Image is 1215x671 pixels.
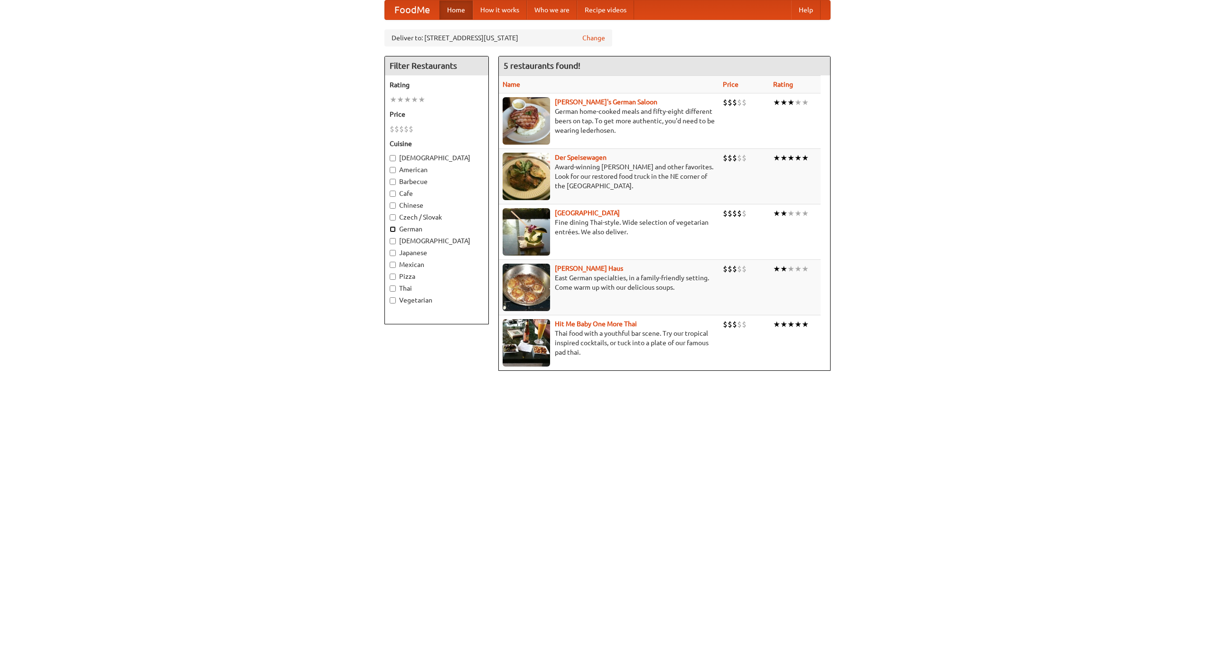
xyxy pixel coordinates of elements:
li: $ [732,208,737,219]
label: Mexican [390,260,484,269]
label: [DEMOGRAPHIC_DATA] [390,236,484,246]
a: Der Speisewagen [555,154,607,161]
img: satay.jpg [503,208,550,256]
label: Thai [390,284,484,293]
li: $ [742,264,747,274]
li: $ [742,153,747,163]
input: [DEMOGRAPHIC_DATA] [390,238,396,244]
li: $ [723,97,728,108]
li: $ [732,319,737,330]
li: $ [737,319,742,330]
input: Czech / Slovak [390,214,396,221]
img: esthers.jpg [503,97,550,145]
label: [DEMOGRAPHIC_DATA] [390,153,484,163]
label: Czech / Slovak [390,212,484,222]
li: ★ [802,208,809,219]
label: Vegetarian [390,295,484,305]
li: ★ [773,97,780,108]
input: Mexican [390,262,396,268]
li: $ [723,208,728,219]
li: $ [728,208,732,219]
img: kohlhaus.jpg [503,264,550,311]
h5: Price [390,110,484,119]
li: ★ [787,97,794,108]
li: $ [742,319,747,330]
input: Cafe [390,191,396,197]
label: Chinese [390,201,484,210]
a: Hit Me Baby One More Thai [555,320,637,328]
input: Vegetarian [390,297,396,303]
li: ★ [802,97,809,108]
li: ★ [773,264,780,274]
input: Thai [390,285,396,292]
input: Barbecue [390,179,396,185]
a: Recipe videos [577,0,634,19]
label: Cafe [390,189,484,198]
li: ★ [794,208,802,219]
li: ★ [787,264,794,274]
input: German [390,226,396,232]
li: ★ [773,319,780,330]
li: $ [728,97,732,108]
img: speisewagen.jpg [503,153,550,200]
li: ★ [794,319,802,330]
b: [PERSON_NAME] Haus [555,265,623,272]
li: ★ [794,153,802,163]
li: ★ [802,264,809,274]
li: ★ [794,264,802,274]
li: $ [737,97,742,108]
h5: Rating [390,80,484,90]
input: Pizza [390,274,396,280]
label: Barbecue [390,177,484,186]
li: ★ [780,264,787,274]
li: ★ [390,94,397,105]
a: [GEOGRAPHIC_DATA] [555,209,620,217]
li: ★ [787,208,794,219]
a: Help [791,0,821,19]
li: ★ [773,153,780,163]
li: ★ [787,319,794,330]
li: ★ [404,94,411,105]
li: ★ [780,208,787,219]
li: $ [723,319,728,330]
li: $ [742,208,747,219]
ng-pluralize: 5 restaurants found! [504,61,580,70]
li: $ [728,264,732,274]
input: Chinese [390,202,396,209]
a: How it works [473,0,527,19]
a: Name [503,81,520,88]
li: $ [728,153,732,163]
li: $ [732,264,737,274]
li: $ [742,97,747,108]
p: Award-winning [PERSON_NAME] and other favorites. Look for our restored food truck in the NE corne... [503,162,715,191]
li: $ [737,153,742,163]
li: $ [399,124,404,134]
a: FoodMe [385,0,439,19]
li: ★ [802,153,809,163]
label: German [390,224,484,234]
li: ★ [773,208,780,219]
li: $ [737,208,742,219]
p: Fine dining Thai-style. Wide selection of vegetarian entrées. We also deliver. [503,218,715,237]
p: German home-cooked meals and fifty-eight different beers on tap. To get more authentic, you'd nee... [503,107,715,135]
a: Rating [773,81,793,88]
a: Home [439,0,473,19]
input: [DEMOGRAPHIC_DATA] [390,155,396,161]
li: $ [732,153,737,163]
li: ★ [780,319,787,330]
a: Who we are [527,0,577,19]
li: $ [404,124,409,134]
input: American [390,167,396,173]
div: Deliver to: [STREET_ADDRESS][US_STATE] [384,29,612,46]
li: $ [732,97,737,108]
li: ★ [780,97,787,108]
a: Change [582,33,605,43]
p: East German specialties, in a family-friendly setting. Come warm up with our delicious soups. [503,273,715,292]
li: $ [723,264,728,274]
p: Thai food with a youthful bar scene. Try our tropical inspired cocktails, or tuck into a plate of... [503,329,715,357]
label: Japanese [390,248,484,257]
h4: Filter Restaurants [385,56,488,75]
